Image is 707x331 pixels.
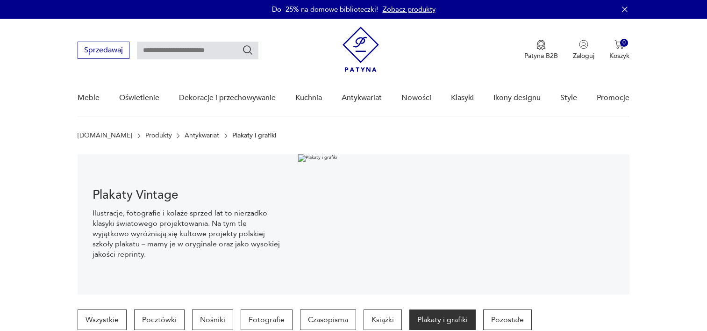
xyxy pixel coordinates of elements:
a: Książki [364,309,402,330]
a: Czasopisma [300,309,356,330]
a: Wszystkie [78,309,127,330]
a: Pocztówki [134,309,185,330]
a: Fotografie [241,309,293,330]
a: Pozostałe [483,309,532,330]
p: Plakaty i grafiki [232,132,276,139]
div: 0 [620,39,628,47]
a: Promocje [597,80,629,116]
p: Do -25% na domowe biblioteczki! [272,5,378,14]
h1: Plakaty Vintage [93,189,283,201]
a: Produkty [145,132,172,139]
a: Antykwariat [185,132,219,139]
a: [DOMAIN_NAME] [78,132,132,139]
button: Patyna B2B [524,40,558,60]
a: Ikona medaluPatyna B2B [524,40,558,60]
a: Nowości [401,80,431,116]
button: 0Koszyk [609,40,629,60]
p: Patyna B2B [524,51,558,60]
p: Zaloguj [573,51,594,60]
a: Meble [78,80,100,116]
a: Zobacz produkty [383,5,436,14]
button: Sprzedawaj [78,42,129,59]
img: Ikona koszyka [614,40,624,49]
img: Plakaty i grafiki [298,154,629,295]
img: Ikonka użytkownika [579,40,588,49]
button: Zaloguj [573,40,594,60]
a: Style [560,80,577,116]
a: Sprzedawaj [78,48,129,54]
a: Ikony designu [493,80,541,116]
a: Oświetlenie [119,80,159,116]
img: Patyna - sklep z meblami i dekoracjami vintage [343,27,379,72]
a: Antykwariat [342,80,382,116]
a: Kuchnia [295,80,322,116]
button: Szukaj [242,44,253,56]
a: Dekoracje i przechowywanie [179,80,276,116]
a: Plakaty i grafiki [409,309,476,330]
img: Ikona medalu [536,40,546,50]
p: Ilustracje, fotografie i kolaże sprzed lat to nierzadko klasyki światowego projektowania. Na tym ... [93,208,283,259]
p: Koszyk [609,51,629,60]
a: Nośniki [192,309,233,330]
a: Klasyki [451,80,474,116]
